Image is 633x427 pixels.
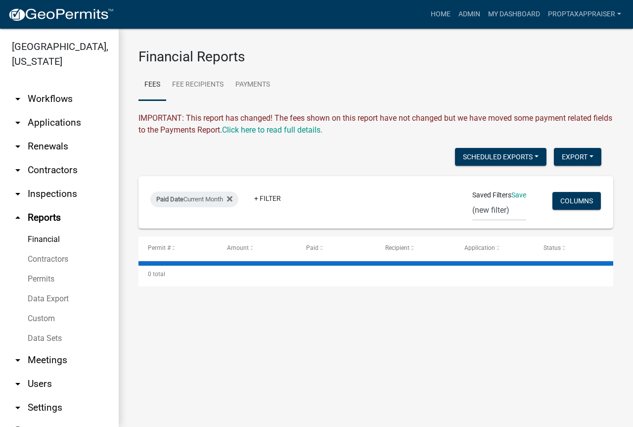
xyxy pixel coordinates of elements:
[222,125,322,135] wm-modal-confirm: Upcoming Changes to Daily Fees Report
[534,237,613,260] datatable-header-cell: Status
[464,244,495,251] span: Application
[12,93,24,105] i: arrow_drop_down
[297,237,376,260] datatable-header-cell: Paid
[138,112,613,136] div: IMPORTANT: This report has changed! The fees shown on this report have not changed but we have mo...
[138,237,218,260] datatable-header-cell: Permit #
[552,192,601,210] button: Columns
[166,69,229,101] a: Fee Recipients
[138,262,613,286] div: 0 total
[484,5,544,24] a: My Dashboard
[148,244,171,251] span: Permit #
[229,69,276,101] a: Payments
[544,5,625,24] a: PropTaxAppraiser
[455,237,534,260] datatable-header-cell: Application
[511,191,526,199] a: Save
[222,125,322,135] a: Click here to read full details.
[427,5,454,24] a: Home
[227,244,249,251] span: Amount
[12,141,24,152] i: arrow_drop_down
[12,164,24,176] i: arrow_drop_down
[156,195,183,203] span: Paid Date
[472,190,511,200] span: Saved Filters
[12,354,24,366] i: arrow_drop_down
[12,402,24,414] i: arrow_drop_down
[554,148,601,166] button: Export
[138,48,613,65] h3: Financial Reports
[454,5,484,24] a: Admin
[455,148,546,166] button: Scheduled Exports
[12,188,24,200] i: arrow_drop_down
[150,191,238,207] div: Current Month
[376,237,455,260] datatable-header-cell: Recipient
[246,190,289,207] a: + Filter
[543,244,561,251] span: Status
[218,237,297,260] datatable-header-cell: Amount
[12,212,24,224] i: arrow_drop_up
[138,69,166,101] a: Fees
[12,117,24,129] i: arrow_drop_down
[12,378,24,390] i: arrow_drop_down
[385,244,409,251] span: Recipient
[306,244,318,251] span: Paid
